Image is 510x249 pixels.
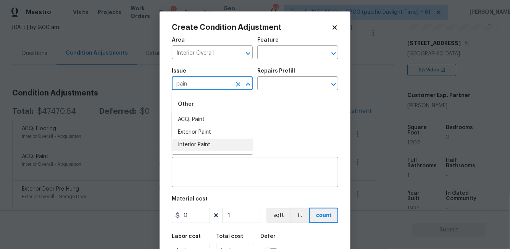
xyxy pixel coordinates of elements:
[290,208,309,223] button: ft
[260,234,276,239] h5: Defer
[172,37,185,43] h5: Area
[172,95,253,113] div: Other
[233,79,244,90] button: Clear
[309,208,338,223] button: count
[243,48,253,59] button: Open
[328,79,339,90] button: Open
[266,208,290,223] button: sqft
[328,48,339,59] button: Open
[257,68,295,74] h5: Repairs Prefill
[172,234,201,239] h5: Labor cost
[216,234,243,239] h5: Total cost
[172,68,186,74] h5: Issue
[243,79,253,90] button: Close
[172,126,253,139] li: Exterior Paint
[172,196,208,202] h5: Material cost
[257,37,279,43] h5: Feature
[172,139,253,151] li: Interior Paint
[172,24,331,31] h2: Create Condition Adjustment
[172,113,253,126] li: ACQ: Paint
